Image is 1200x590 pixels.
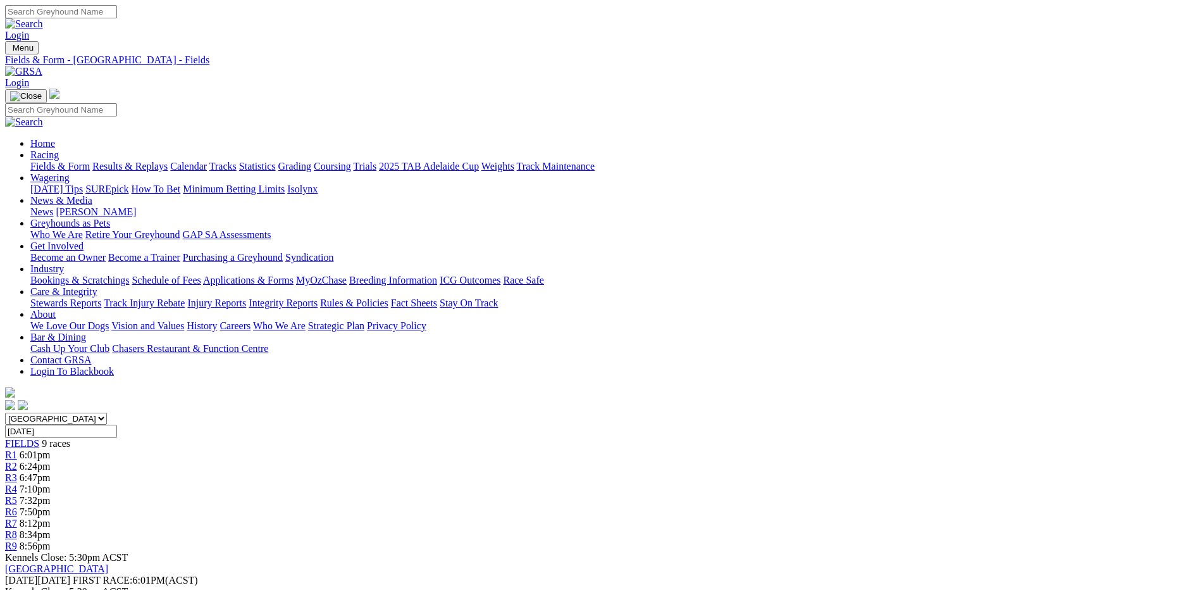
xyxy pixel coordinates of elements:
a: Care & Integrity [30,286,97,297]
span: R5 [5,495,17,506]
a: MyOzChase [296,275,347,286]
a: Coursing [314,161,351,172]
a: Syndication [285,252,333,263]
a: Fact Sheets [391,298,437,308]
a: [DATE] Tips [30,184,83,194]
div: Bar & Dining [30,343,1195,355]
a: Tracks [209,161,237,172]
a: R8 [5,529,17,540]
a: Greyhounds as Pets [30,218,110,229]
span: [DATE] [5,575,38,586]
input: Search [5,103,117,116]
a: Racing [30,149,59,160]
a: FIELDS [5,438,39,449]
div: Care & Integrity [30,298,1195,309]
span: 8:12pm [20,518,51,529]
a: R7 [5,518,17,529]
a: Minimum Betting Limits [183,184,285,194]
div: Industry [30,275,1195,286]
a: Chasers Restaurant & Function Centre [112,343,268,354]
a: R3 [5,472,17,483]
span: 6:24pm [20,461,51,472]
a: Fields & Form [30,161,90,172]
a: Fields & Form - [GEOGRAPHIC_DATA] - Fields [5,54,1195,66]
a: GAP SA Assessments [183,229,271,240]
a: R6 [5,506,17,517]
a: Get Involved [30,241,84,251]
img: Close [10,91,42,101]
a: Results & Replays [92,161,168,172]
a: Injury Reports [187,298,246,308]
a: Track Injury Rebate [104,298,185,308]
a: News & Media [30,195,92,206]
a: Industry [30,263,64,274]
a: Become a Trainer [108,252,180,263]
a: R1 [5,449,17,460]
a: About [30,309,56,320]
a: SUREpick [85,184,128,194]
div: About [30,320,1195,332]
a: Isolynx [287,184,318,194]
img: twitter.svg [18,400,28,410]
span: 8:56pm [20,541,51,551]
span: Kennels Close: 5:30pm ACST [5,552,128,563]
a: Bar & Dining [30,332,86,342]
input: Select date [5,425,117,438]
img: GRSA [5,66,42,77]
a: Schedule of Fees [132,275,201,286]
a: R2 [5,461,17,472]
img: logo-grsa-white.png [49,89,59,99]
a: Login [5,77,29,88]
a: News [30,206,53,217]
a: Cash Up Your Club [30,343,109,354]
span: 8:34pm [20,529,51,540]
button: Toggle navigation [5,89,47,103]
a: Home [30,138,55,149]
div: Get Involved [30,252,1195,263]
span: 7:32pm [20,495,51,506]
div: News & Media [30,206,1195,218]
a: We Love Our Dogs [30,320,109,331]
a: Stewards Reports [30,298,101,308]
a: Track Maintenance [517,161,595,172]
a: Bookings & Scratchings [30,275,129,286]
a: Integrity Reports [249,298,318,308]
a: Applications & Forms [203,275,294,286]
a: Vision and Values [111,320,184,331]
span: FIRST RACE: [73,575,132,586]
img: facebook.svg [5,400,15,410]
span: 7:50pm [20,506,51,517]
a: Careers [220,320,251,331]
a: R4 [5,484,17,494]
img: Search [5,116,43,128]
a: Who We Are [30,229,83,240]
input: Search [5,5,117,18]
a: Login [5,30,29,41]
a: Statistics [239,161,276,172]
a: Login To Blackbook [30,366,114,377]
span: 7:10pm [20,484,51,494]
div: Wagering [30,184,1195,195]
a: [GEOGRAPHIC_DATA] [5,563,108,574]
a: Become an Owner [30,252,106,263]
span: Menu [13,43,34,53]
a: Race Safe [503,275,543,286]
span: 6:01pm [20,449,51,460]
button: Toggle navigation [5,41,39,54]
a: Grading [278,161,311,172]
a: ICG Outcomes [440,275,500,286]
a: R9 [5,541,17,551]
span: 6:01PM(ACST) [73,575,198,586]
a: Contact GRSA [30,355,91,365]
a: Breeding Information [349,275,437,286]
a: Retire Your Greyhound [85,229,180,240]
